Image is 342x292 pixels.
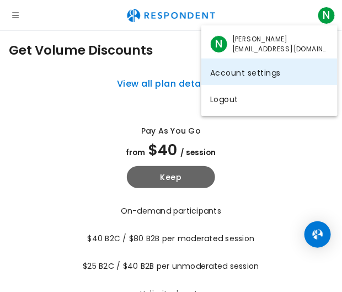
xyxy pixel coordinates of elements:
div: Open Intercom Messenger [304,221,331,248]
span: [PERSON_NAME] [232,34,329,44]
a: Logout [201,85,338,112]
span: [EMAIL_ADDRESS][DOMAIN_NAME] [232,44,329,54]
a: Account settings [201,59,338,85]
span: N [210,35,228,53]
